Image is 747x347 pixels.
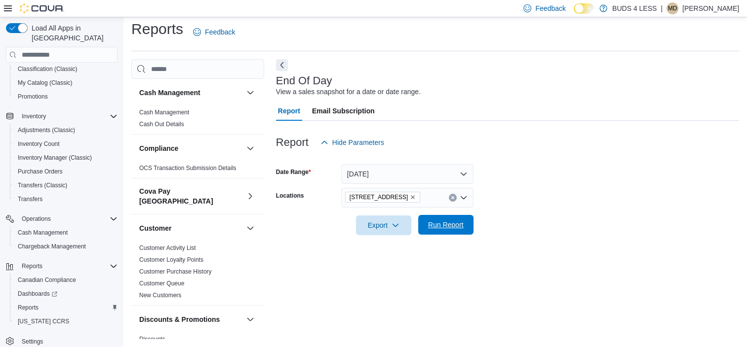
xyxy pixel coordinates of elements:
a: Dashboards [10,287,121,301]
button: Clear input [449,194,457,202]
a: Chargeback Management [14,241,90,252]
span: Inventory [22,112,46,120]
span: Promotions [18,93,48,101]
a: Cash Out Details [139,121,184,128]
label: Locations [276,192,304,200]
h1: Reports [131,19,183,39]
a: Discounts [139,336,165,343]
a: Canadian Compliance [14,274,80,286]
span: Run Report [428,220,464,230]
button: Inventory [18,110,50,122]
button: Operations [2,212,121,226]
p: | [661,2,663,14]
input: Dark Mode [574,3,594,14]
h3: Discounts & Promotions [139,314,220,324]
button: Customer [139,223,242,233]
span: Operations [18,213,118,225]
span: My Catalog (Classic) [18,79,73,87]
span: Washington CCRS [14,315,118,327]
span: Inventory Manager (Classic) [18,154,92,162]
button: Reports [10,301,121,314]
button: My Catalog (Classic) [10,76,121,90]
a: Inventory Count [14,138,64,150]
span: 2125 16th St E., Unit H3 [345,192,421,203]
span: Reports [18,304,39,312]
a: Classification (Classic) [14,63,81,75]
button: Cash Management [244,87,256,99]
a: Adjustments (Classic) [14,124,79,136]
img: Cova [20,3,64,13]
button: Operations [18,213,55,225]
button: Reports [2,259,121,273]
button: Run Report [418,215,473,235]
button: Inventory [2,109,121,123]
span: Promotions [14,91,118,103]
span: [US_STATE] CCRS [18,317,69,325]
a: Cash Management [139,109,189,116]
span: Purchase Orders [14,166,118,177]
span: Transfers (Classic) [14,179,118,191]
p: [PERSON_NAME] [682,2,739,14]
span: Chargeback Management [18,243,86,250]
span: Feedback [205,27,235,37]
button: Discounts & Promotions [139,314,242,324]
a: [US_STATE] CCRS [14,315,73,327]
button: Remove 2125 16th St E., Unit H3 from selection in this group [410,194,416,200]
span: Canadian Compliance [18,276,76,284]
a: Customer Activity List [139,244,196,251]
span: New Customers [139,291,181,299]
span: Classification (Classic) [18,65,78,73]
span: Transfers [18,195,42,203]
button: Transfers (Classic) [10,178,121,192]
button: Transfers [10,192,121,206]
a: New Customers [139,292,181,299]
a: Inventory Manager (Classic) [14,152,96,164]
span: Customer Loyalty Points [139,256,203,264]
button: Chargeback Management [10,240,121,253]
span: Customer Activity List [139,244,196,252]
button: Customer [244,222,256,234]
a: Feedback [189,22,239,42]
button: Cash Management [139,88,242,98]
button: Inventory Count [10,137,121,151]
button: [US_STATE] CCRS [10,314,121,328]
button: [DATE] [341,164,473,184]
span: Reports [14,302,118,313]
span: Chargeback Management [14,241,118,252]
div: Matthew Degrieck [667,2,678,14]
span: Inventory Manager (Classic) [14,152,118,164]
span: Operations [22,215,51,223]
a: Transfers [14,193,46,205]
button: Next [276,59,288,71]
div: Cash Management [131,106,264,134]
span: Customer Purchase History [139,268,212,276]
a: Cash Management [14,227,72,239]
button: Reports [18,260,46,272]
span: Inventory Count [18,140,60,148]
h3: Report [276,137,309,148]
span: [STREET_ADDRESS] [350,192,408,202]
button: Open list of options [460,194,468,202]
button: Cova Pay [GEOGRAPHIC_DATA] [244,190,256,202]
a: Promotions [14,91,52,103]
span: Transfers (Classic) [18,181,67,189]
span: Cash Management [14,227,118,239]
span: Cash Out Details [139,120,184,128]
span: My Catalog (Classic) [14,77,118,89]
div: Customer [131,242,264,305]
a: Reports [14,302,42,313]
button: Cova Pay [GEOGRAPHIC_DATA] [139,186,242,206]
a: Transfers (Classic) [14,179,71,191]
span: Reports [22,262,42,270]
span: Feedback [535,3,565,13]
span: Adjustments (Classic) [18,126,75,134]
button: Hide Parameters [316,133,388,152]
button: Canadian Compliance [10,273,121,287]
span: MD [668,2,677,14]
h3: Compliance [139,143,178,153]
span: Transfers [14,193,118,205]
div: View a sales snapshot for a date or date range. [276,87,421,97]
button: Adjustments (Classic) [10,123,121,137]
